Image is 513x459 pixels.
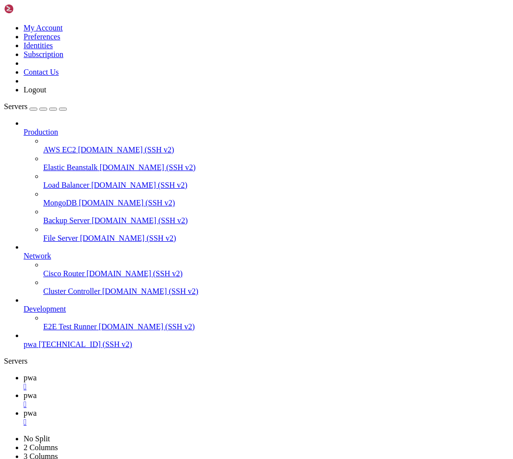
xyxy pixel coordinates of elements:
[126,95,165,102] span: What's new
[122,118,126,125] span: │
[4,118,8,125] span: │
[142,125,232,133] span: /release-notes for more
[43,199,509,207] a: MongoDB [DOMAIN_NAME] (SSH v2)
[80,234,176,242] span: [DOMAIN_NAME] (SSH v2)
[24,41,53,50] a: Identities
[75,65,98,72] span: v2.0.8
[4,133,8,140] span: │
[20,125,122,133] span: Sonnet 4.5 · [PERSON_NAME]
[24,373,37,382] span: pwa
[4,156,389,163] span: ──────────────────────────────────────────────────────────────────────────────────────────────────
[24,331,509,349] li: pwa [TECHNICAL_ID] (SSH v2)
[4,50,384,57] x-row: : $ [PERSON_NAME]
[92,216,188,225] span: [DOMAIN_NAME] (SSH v2)
[24,382,509,391] a: 
[24,340,509,349] a: pwa [TECHNICAL_ID] (SSH v2)
[4,87,8,95] span: │
[43,133,86,140] span: /home/admin
[24,409,37,417] span: pwa
[381,95,385,102] span: │
[47,95,51,102] span: ▐
[4,4,60,14] img: Shellngn
[4,4,384,11] x-row: Connecting [TECHNICAL_ID]...
[24,32,60,41] a: Preferences
[47,110,67,117] span: ▘▘ ▝▝
[24,418,509,427] a: 
[63,50,67,57] span: ~
[43,234,509,243] a: File Server [DOMAIN_NAME] (SSH v2)
[4,65,75,72] span: ╭─── [PERSON_NAME]
[24,434,50,443] a: No Split
[24,340,37,348] span: pwa
[4,72,8,80] span: │
[79,199,175,207] span: [DOMAIN_NAME] (SSH v2)
[43,137,509,154] li: AWS EC2 [DOMAIN_NAME] (SSH v2)
[122,72,126,80] span: │
[43,207,509,225] li: Backup Server [DOMAIN_NAME] (SSH v2)
[100,163,196,172] span: [DOMAIN_NAME] (SSH v2)
[24,50,63,58] a: Subscription
[4,19,384,27] x-row: * Documentation: [URL][DOMAIN_NAME]
[43,145,509,154] a: AWS EC2 [DOMAIN_NAME] (SSH v2)
[24,305,509,314] a: Development
[43,181,509,190] a: Load Balancer [DOMAIN_NAME] (SSH v2)
[43,216,509,225] a: Backup Server [DOMAIN_NAME] (SSH v2)
[126,103,405,110] span: Update Bedrock default Sonnet model to `global.anthropic.[PERSON_NAME]…
[24,305,66,313] span: Development
[39,340,132,348] span: [TECHNICAL_ID] (SSH v2)
[4,141,389,148] span: ╰────────────────────────────────────────────────────────────────────────────────────────────────╯
[71,95,75,102] span: ▌
[4,118,384,125] x-row: /context: Fix counting for thinking blocks
[106,110,110,117] span: │
[4,171,389,178] span: ──────────────────────────────────────────────────────────────────────────────────────────────────
[122,87,126,95] span: │
[43,287,509,296] a: Cluster Controller [DOMAIN_NAME] (SSH v2)
[4,27,384,34] x-row: * Management: [URL][DOMAIN_NAME]
[43,269,509,278] a: Cisco Router [DOMAIN_NAME] (SSH v2)
[4,110,384,117] x-row: IDE: Add drag-and-drop support for files and folders in chat
[43,234,78,242] span: File Server
[118,95,122,102] span: │
[24,119,509,243] li: Production
[31,80,98,87] span: Welcome back den!
[24,128,58,136] span: Production
[134,125,138,133] span: │
[24,400,509,409] a: 
[4,95,8,102] span: │
[43,172,509,190] li: Load Balancer [DOMAIN_NAME] (SSH v2)
[24,409,509,427] a: pwa
[4,4,384,11] x-row: Welcome to Ubuntu 24.04.3 LTS (GNU/Linux 6.8.0-85-generic x86_64)
[75,103,83,110] span: ▛▘
[43,225,509,243] li: File Server [DOMAIN_NAME] (SSH v2)
[130,72,189,80] span: Recent activity
[4,50,59,57] span: admin@bbc25app
[4,34,384,42] x-row: * Support: [URL][DOMAIN_NAME]
[55,103,75,110] span: █████
[98,65,389,72] span: ─────────────────────────────────────────────────────────────────────────╮
[43,216,90,225] span: Backup Server
[24,373,509,391] a: pwa
[4,110,8,117] span: │
[51,95,71,102] span: ▛███▜
[43,269,85,278] span: Cisco Router
[43,154,509,172] li: Elastic Beanstalk [DOMAIN_NAME] (SSH v2)
[122,103,126,110] span: │
[4,80,8,87] span: │
[43,190,509,207] li: MongoDB [DOMAIN_NAME] (SSH v2)
[4,103,8,110] span: │
[4,357,509,366] div: Servers
[24,252,51,260] span: Network
[86,269,183,278] span: [DOMAIN_NAME] (SSH v2)
[106,80,177,87] span: No recent activity
[24,68,59,76] a: Contact Us
[4,163,149,171] span: > привет как дела видишь приложение в
[78,145,174,154] span: [DOMAIN_NAME] (SSH v2)
[24,443,58,452] a: 2 Columns
[291,118,295,125] span: │
[91,181,188,189] span: [DOMAIN_NAME] (SSH v2)
[43,145,76,154] span: AWS EC2
[99,322,195,331] span: [DOMAIN_NAME] (SSH v2)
